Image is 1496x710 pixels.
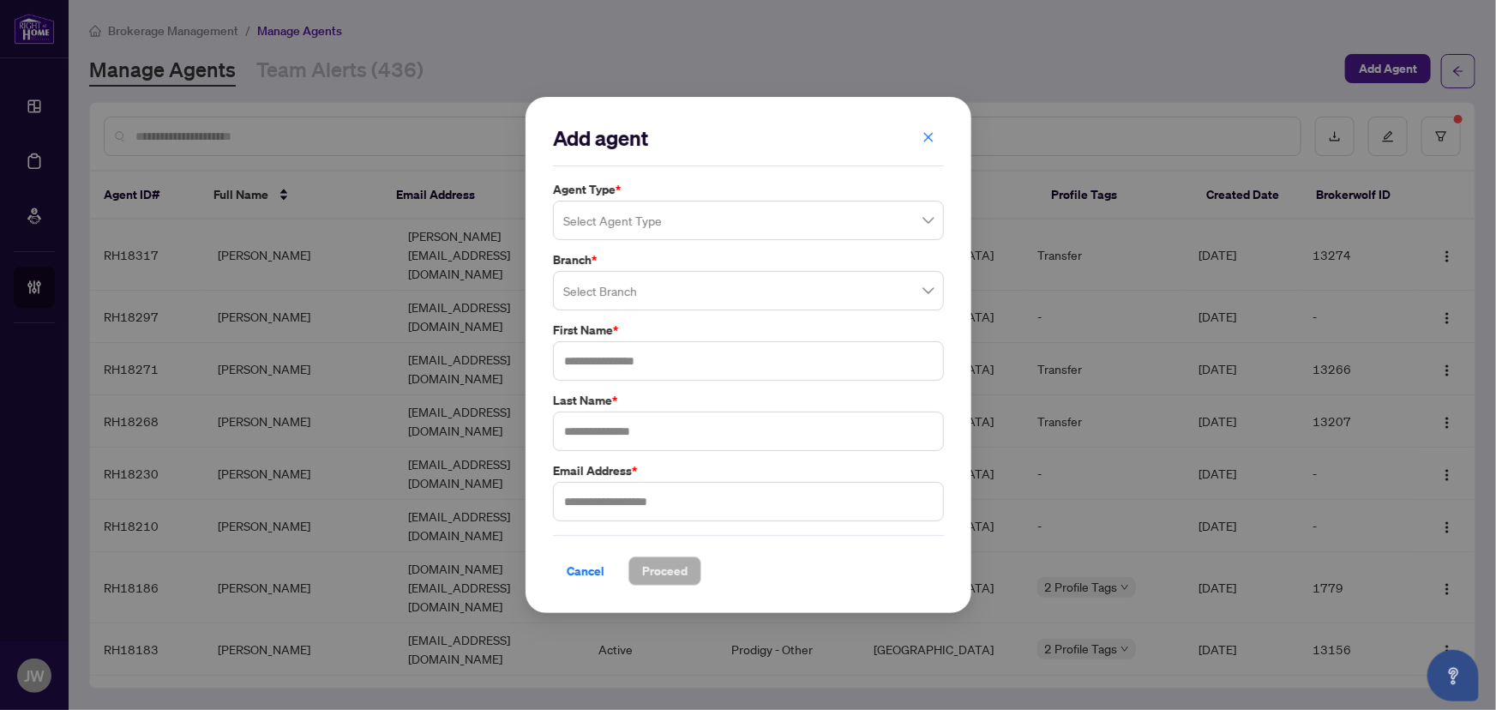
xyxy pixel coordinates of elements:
[553,391,944,410] label: Last Name
[553,124,944,152] h2: Add agent
[628,557,701,586] button: Proceed
[922,131,934,143] span: close
[553,321,944,340] label: First Name
[567,557,604,585] span: Cancel
[553,461,944,480] label: Email Address
[553,250,944,269] label: Branch
[553,557,618,586] button: Cancel
[1427,650,1479,701] button: Open asap
[553,180,944,199] label: Agent Type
